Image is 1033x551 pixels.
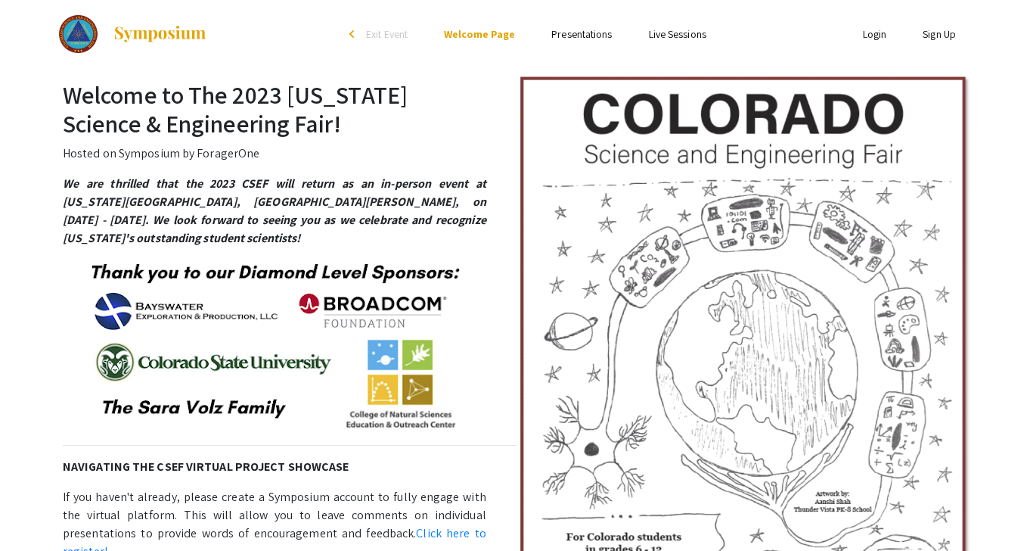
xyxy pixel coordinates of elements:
img: Symposium by ForagerOne [113,25,207,43]
img: 2023 Partners [85,260,464,433]
a: The 2023 Colorado Science & Engineering Fair [59,15,207,53]
span: Exit Event [366,27,408,41]
a: Sign Up [923,27,956,41]
strong: NAVIGATING THE CSEF VIRTUAL PROJECT SHOWCASE [63,459,349,475]
div: arrow_back_ios [349,30,358,39]
a: Presentations [551,27,612,41]
a: Login [863,27,887,41]
a: Welcome Page [444,27,515,41]
img: The 2023 Colorado Science & Engineering Fair [59,15,98,53]
h2: Welcome to The 2023 [US_STATE] Science & Engineering Fair! [63,80,970,139]
em: We are thrilled that the 2023 CSEF will return as an in-person event at [US_STATE][GEOGRAPHIC_DAT... [63,176,486,246]
a: Live Sessions [649,27,706,41]
iframe: Chat [11,483,64,540]
p: Hosted on Symposium by ForagerOne [63,145,970,163]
